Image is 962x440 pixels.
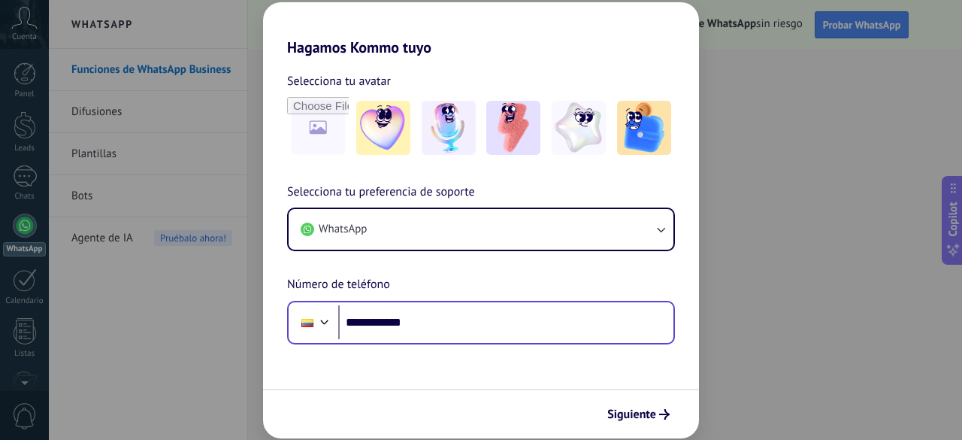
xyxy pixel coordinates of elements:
span: WhatsApp [319,222,367,237]
img: -4.jpeg [552,101,606,155]
span: Selecciona tu avatar [287,71,391,91]
img: -3.jpeg [486,101,540,155]
img: -2.jpeg [422,101,476,155]
button: WhatsApp [289,209,673,250]
img: -1.jpeg [356,101,410,155]
span: Selecciona tu preferencia de soporte [287,183,475,202]
span: Siguiente [607,409,656,420]
div: Ecuador: + 593 [293,307,322,338]
span: Número de teléfono [287,275,390,295]
h2: Hagamos Kommo tuyo [263,2,699,56]
button: Siguiente [600,402,676,427]
img: -5.jpeg [617,101,671,155]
